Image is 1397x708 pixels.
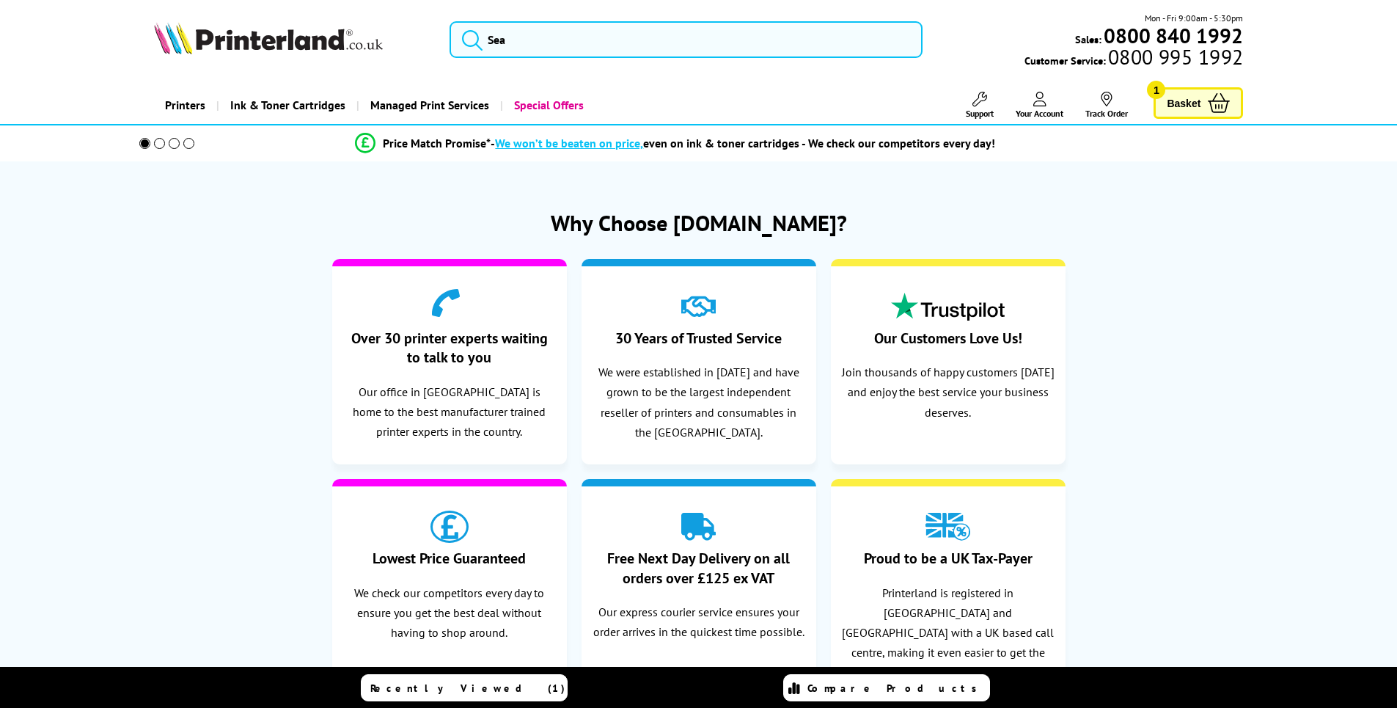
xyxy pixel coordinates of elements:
span: Support [966,108,994,119]
span: 1 [1147,81,1165,99]
span: Price Match Promise* [383,136,491,150]
h4: Free Next Day Delivery on all orders over £125 ex VAT [593,549,805,588]
a: Printers [154,87,216,124]
a: Printerland Logo [154,22,432,57]
h4: Proud to be a UK Tax-Payer [842,549,1055,569]
h4: Lowest Price Guaranteed [343,549,556,569]
b: 0800 840 1992 [1104,22,1243,49]
span: Compare Products [807,682,985,695]
a: Special Offers [500,87,595,124]
p: Join thousands of happy customers [DATE] and enjoy the best service your business deserves. [842,362,1055,423]
a: Recently Viewed (1) [361,674,568,701]
a: Basket 1 [1154,87,1243,119]
h4: Our Customers Love Us! [842,329,1055,348]
span: Recently Viewed (1) [370,682,565,695]
span: We won’t be beaten on price, [495,136,643,150]
p: Printerland is registered in [GEOGRAPHIC_DATA] and [GEOGRAPHIC_DATA] with a UK based call centre,... [842,583,1055,683]
a: Ink & Toner Cartridges [216,87,356,124]
span: Ink & Toner Cartridges [230,87,345,124]
img: Printerland Logo [154,22,383,54]
p: We check our competitors every day to ensure you get the best deal without having to shop around. [343,583,556,643]
a: Track Order [1085,92,1128,119]
div: - even on ink & toner cartridges - We check our competitors every day! [491,136,995,150]
a: Your Account [1016,92,1063,119]
a: Support [966,92,994,119]
span: 0800 995 1992 [1106,50,1243,64]
p: Our office in [GEOGRAPHIC_DATA] is home to the best manufacturer trained printer experts in the c... [343,382,556,442]
p: Our express courier service ensures your order arrives in the quickest time possible. [593,602,805,642]
h4: 30 Years of Trusted Service [593,329,805,348]
li: modal_Promise [120,131,1232,156]
p: We were established in [DATE] and have grown to be the largest independent reseller of printers a... [593,362,805,442]
a: 0800 840 1992 [1101,29,1243,43]
span: Sales: [1075,32,1101,46]
span: Basket [1167,93,1200,113]
input: Sea [450,21,923,58]
span: Mon - Fri 9:00am - 5:30pm [1145,11,1243,25]
span: Your Account [1016,108,1063,119]
h1: Why Choose [DOMAIN_NAME]? [197,208,1200,237]
a: Managed Print Services [356,87,500,124]
span: Customer Service: [1024,50,1243,67]
h4: Over 30 printer experts waiting to talk to you [343,329,556,368]
a: Compare Products [783,674,990,701]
